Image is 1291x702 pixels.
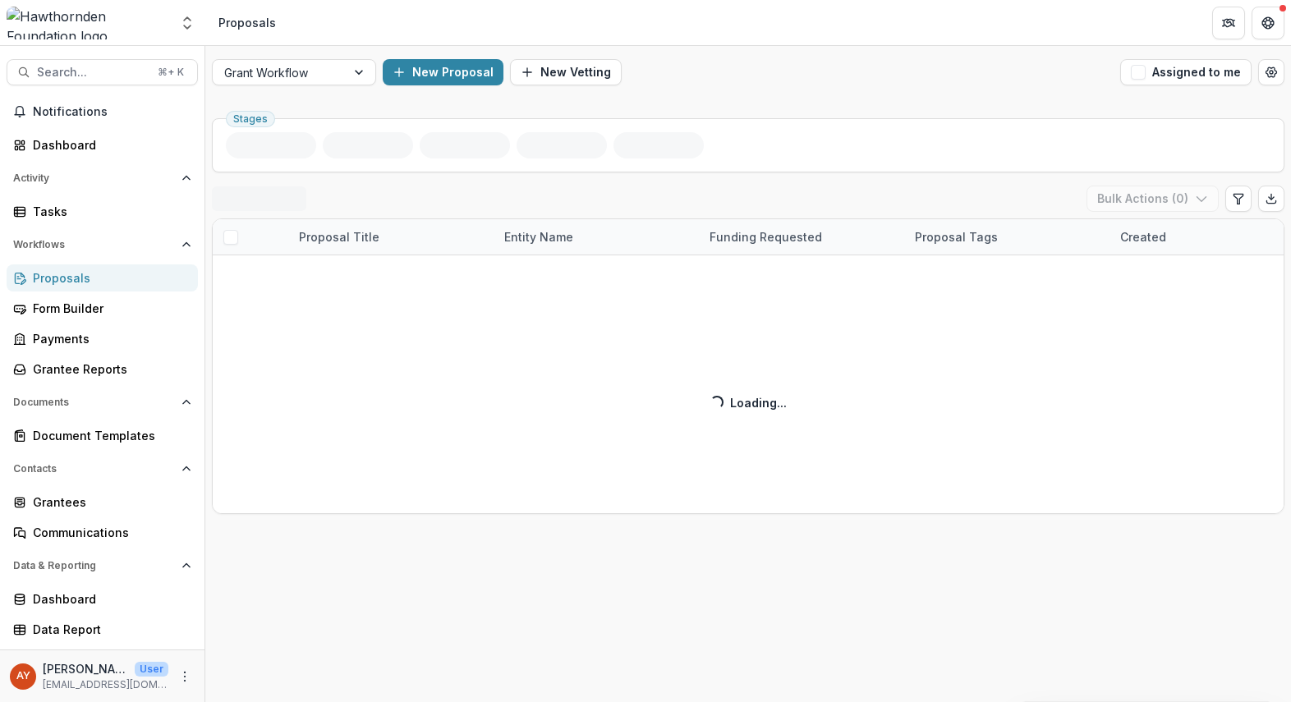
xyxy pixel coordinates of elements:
[7,131,198,158] a: Dashboard
[154,63,187,81] div: ⌘ + K
[37,66,148,80] span: Search...
[33,203,185,220] div: Tasks
[7,232,198,258] button: Open Workflows
[7,585,198,613] a: Dashboard
[33,524,185,541] div: Communications
[7,59,198,85] button: Search...
[1258,59,1284,85] button: Open table manager
[13,239,175,250] span: Workflows
[43,660,128,677] p: [PERSON_NAME]
[510,59,622,85] button: New Vetting
[7,165,198,191] button: Open Activity
[7,519,198,546] a: Communications
[7,99,198,125] button: Notifications
[7,489,198,516] a: Grantees
[383,59,503,85] button: New Proposal
[33,427,185,444] div: Document Templates
[7,356,198,383] a: Grantee Reports
[7,616,198,643] a: Data Report
[175,667,195,686] button: More
[13,172,175,184] span: Activity
[218,14,276,31] div: Proposals
[33,136,185,154] div: Dashboard
[33,621,185,638] div: Data Report
[7,264,198,291] a: Proposals
[135,662,168,677] p: User
[13,560,175,571] span: Data & Reporting
[1120,59,1252,85] button: Assigned to me
[16,671,30,681] div: Andreas Yuíza
[212,11,283,34] nav: breadcrumb
[7,7,169,39] img: Hawthornden Foundation logo
[233,113,268,125] span: Stages
[7,553,198,579] button: Open Data & Reporting
[33,300,185,317] div: Form Builder
[1212,7,1245,39] button: Partners
[33,105,191,119] span: Notifications
[33,269,185,287] div: Proposals
[33,330,185,347] div: Payments
[13,397,175,408] span: Documents
[1252,7,1284,39] button: Get Help
[7,389,198,415] button: Open Documents
[176,7,199,39] button: Open entity switcher
[7,456,198,482] button: Open Contacts
[43,677,168,692] p: [EMAIL_ADDRESS][DOMAIN_NAME]
[33,360,185,378] div: Grantee Reports
[33,590,185,608] div: Dashboard
[7,325,198,352] a: Payments
[7,198,198,225] a: Tasks
[13,463,175,475] span: Contacts
[33,493,185,511] div: Grantees
[7,295,198,322] a: Form Builder
[7,422,198,449] a: Document Templates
